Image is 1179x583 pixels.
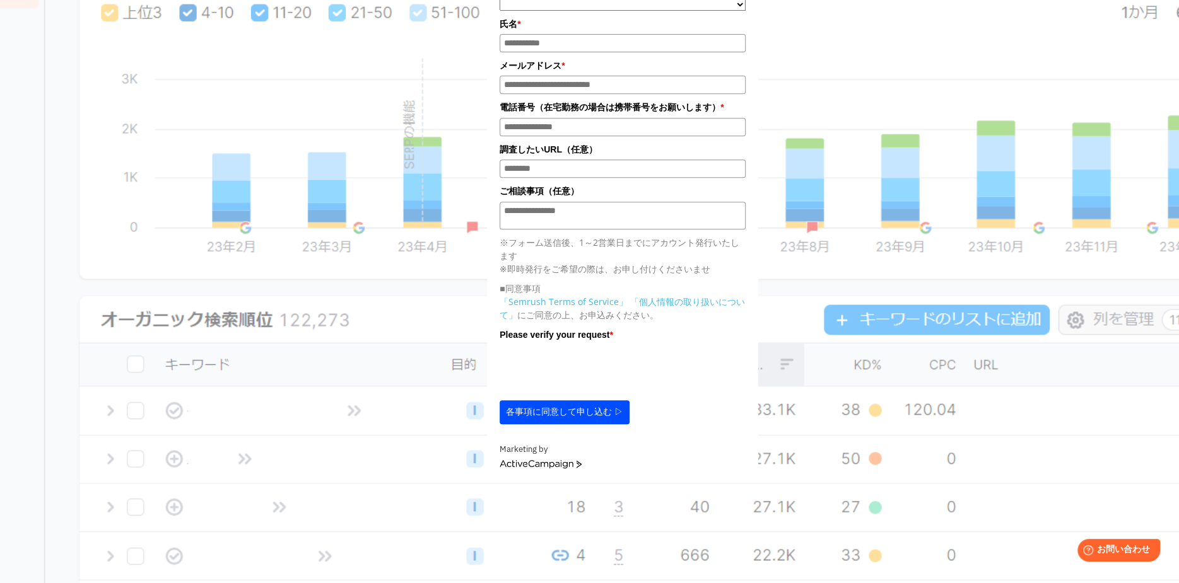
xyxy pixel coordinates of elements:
[500,296,628,308] a: 「Semrush Terms of Service」
[500,443,746,456] div: Marketing by
[500,400,630,424] button: 各事項に同意して申し込む ▷
[500,236,746,275] p: ※フォーム送信後、1～2営業日までにアカウント発行いたします ※即時発行をご希望の際は、お申し付けくださいませ
[500,184,746,198] label: ご相談事項（任意）
[500,142,746,156] label: 調査したいURL（任意）
[500,296,745,321] a: 「個人情報の取り扱いについて」
[1067,534,1165,569] iframe: Help widget launcher
[500,295,746,321] p: にご同意の上、お申込みください。
[500,282,746,295] p: ■同意事項
[500,345,691,394] iframe: reCAPTCHA
[500,59,746,72] label: メールアドレス
[500,100,746,114] label: 電話番号（在宅勤務の場合は携帯番号をお願いします）
[500,328,746,342] label: Please verify your request
[500,17,746,31] label: 氏名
